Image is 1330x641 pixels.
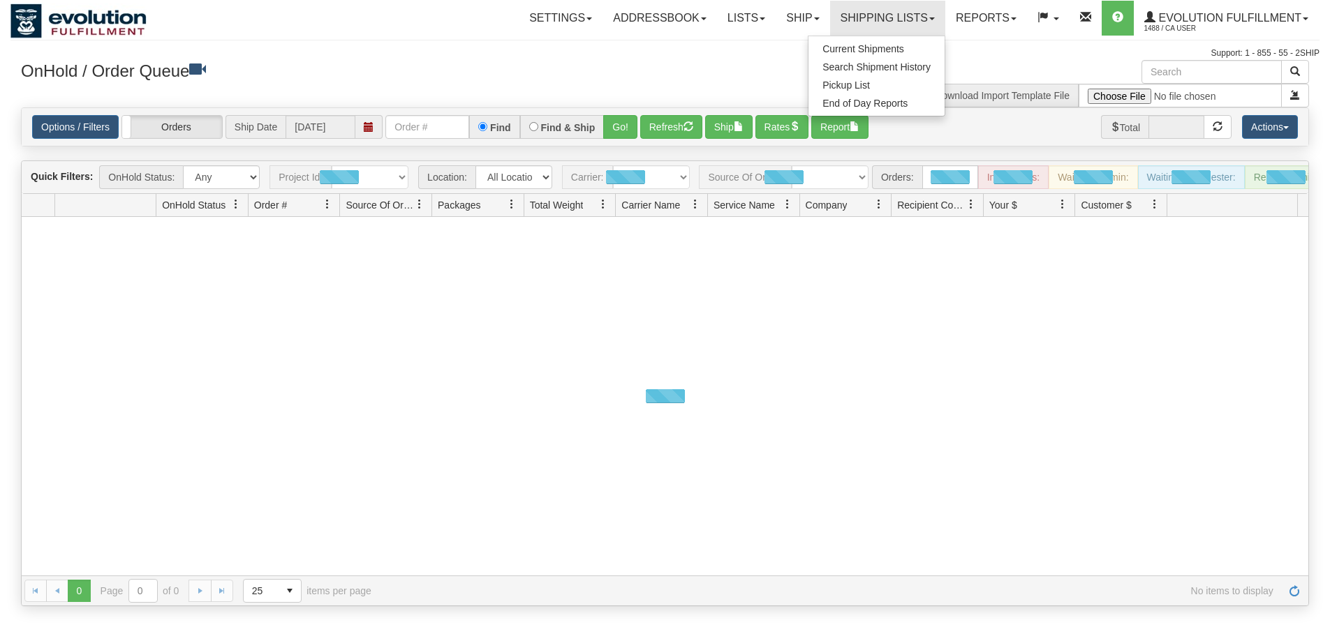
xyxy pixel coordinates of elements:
a: Settings [519,1,603,36]
a: Carrier Name filter column settings [684,193,707,216]
input: Order # [385,115,469,139]
div: Waiting - Requester: [1138,165,1245,189]
a: Ship [776,1,829,36]
span: Ship Date [226,115,286,139]
span: Page of 0 [101,579,179,603]
a: Service Name filter column settings [776,193,799,216]
span: Customer $ [1081,198,1131,212]
span: OnHold Status [162,198,226,212]
input: Import [1079,84,1282,107]
a: Lists [717,1,776,36]
button: Actions [1242,115,1298,139]
div: In Progress: [978,165,1049,189]
a: OnHold Status filter column settings [224,193,248,216]
div: Waiting - Admin: [1049,165,1137,189]
span: Evolution Fulfillment [1155,12,1301,24]
span: Order # [254,198,287,212]
a: Recipient Country filter column settings [959,193,983,216]
span: items per page [243,579,371,603]
div: Support: 1 - 855 - 55 - 2SHIP [10,47,1320,59]
a: Refresh [1283,580,1306,602]
a: End of Day Reports [808,94,945,112]
span: Total [1101,115,1149,139]
label: Find & Ship [541,123,596,133]
label: Quick Filters: [31,169,93,183]
img: logo1488.jpg [10,3,147,38]
a: Evolution Fulfillment 1488 / CA User [1134,1,1319,36]
a: Total Weight filter column settings [591,193,615,216]
span: Total Weight [530,198,584,212]
a: Download Import Template File [935,90,1070,101]
span: Company [806,198,848,212]
span: Location: [418,165,475,189]
a: Options / Filters [32,115,119,139]
span: 25 [252,584,270,598]
a: Your $ filter column settings [1051,193,1074,216]
a: Packages filter column settings [500,193,524,216]
span: Current Shipments [822,43,904,54]
a: Source Of Order filter column settings [408,193,431,216]
span: Orders: [872,165,922,189]
input: Search [1141,60,1282,84]
label: Orders [122,116,222,138]
a: Shipping lists [830,1,945,36]
span: Source Of Order [346,198,414,212]
a: Addressbook [603,1,717,36]
span: Page 0 [68,580,90,602]
span: Page sizes drop down [243,579,302,603]
span: OnHold Status: [99,165,183,189]
label: Find [490,123,511,133]
span: Packages [438,198,480,212]
button: Refresh [640,115,702,139]
span: Service Name [714,198,775,212]
div: Ready to Ship: [1245,165,1327,189]
button: Report [811,115,869,139]
span: Your $ [989,198,1017,212]
a: Customer $ filter column settings [1143,193,1167,216]
span: No items to display [391,585,1273,596]
span: 1488 / CA User [1144,22,1249,36]
a: Order # filter column settings [316,193,339,216]
a: Company filter column settings [867,193,891,216]
h3: OnHold / Order Queue [21,60,655,80]
span: Pickup List [822,80,870,91]
div: New: [922,165,978,189]
a: Current Shipments [808,40,945,58]
span: End of Day Reports [822,98,908,109]
span: Carrier Name [621,198,680,212]
span: Recipient Country [897,198,966,212]
span: Search Shipment History [822,61,931,73]
a: Pickup List [808,76,945,94]
button: Ship [705,115,753,139]
div: grid toolbar [22,161,1308,194]
button: Go! [603,115,637,139]
a: Reports [945,1,1027,36]
button: Search [1281,60,1309,84]
a: Search Shipment History [808,58,945,76]
button: Rates [755,115,809,139]
span: select [279,580,301,602]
